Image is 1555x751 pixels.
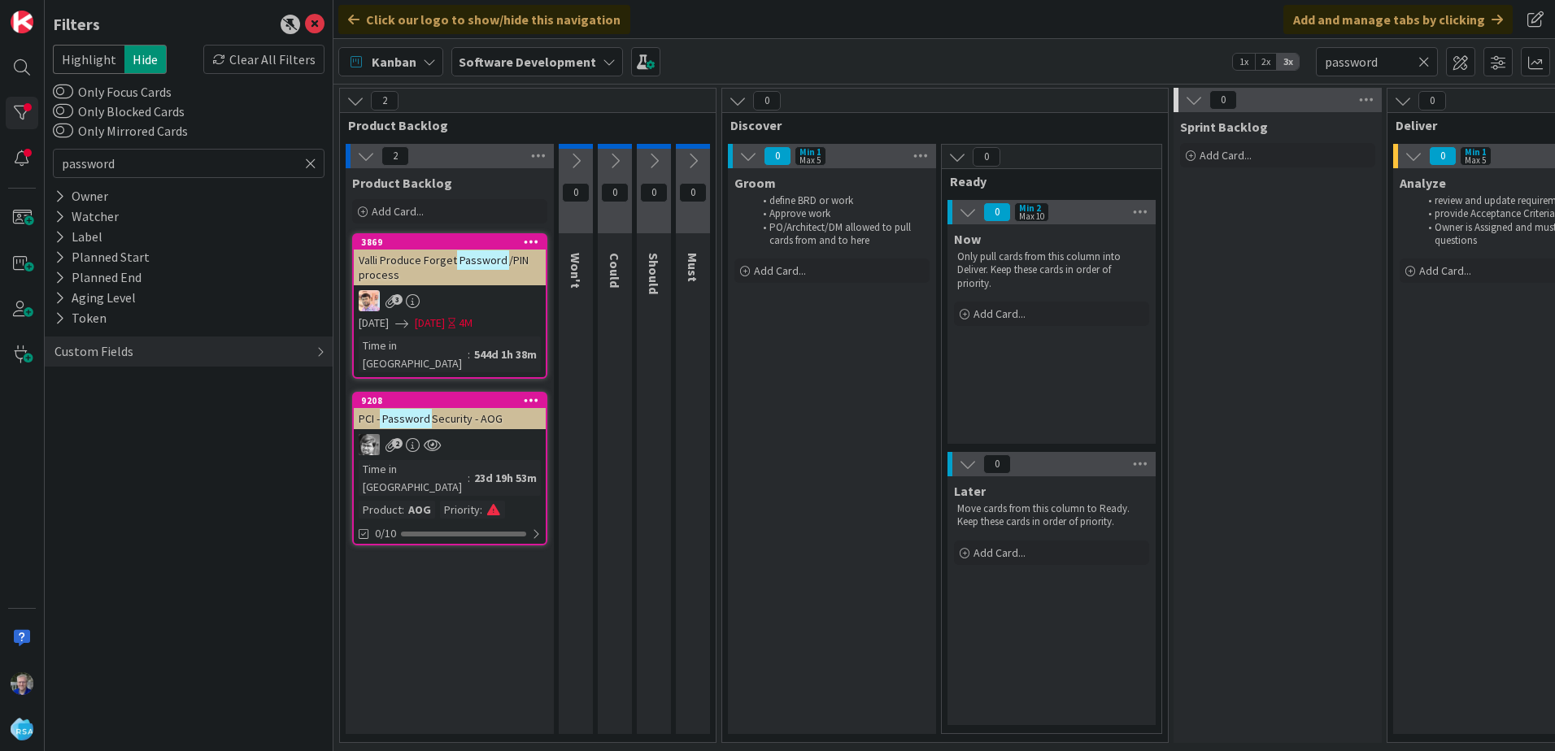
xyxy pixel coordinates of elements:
div: 9208PCI -PasswordSecurity - AOG [354,393,546,429]
div: Clear All Filters [203,45,325,74]
span: [DATE] [415,315,445,332]
div: 544d 1h 38m [470,345,541,363]
span: Add Card... [1200,148,1252,163]
div: Planned End [53,267,143,288]
span: Analyze [1400,175,1446,191]
button: Only Blocked Cards [53,103,73,119]
label: Only Focus Cards [53,82,172,102]
span: Sprint Backlog [1180,119,1268,135]
div: 3869Valli Produce ForgetPassword/PIN process [354,235,546,285]
span: 0 [1209,90,1237,110]
span: Product Backlog [352,175,452,191]
button: Only Mirrored Cards [53,123,73,139]
span: Ready [950,173,1141,189]
div: Priority [440,501,480,519]
span: 1x [1233,54,1255,70]
span: Highlight [53,45,124,74]
img: Visit kanbanzone.com [11,11,33,33]
span: 3x [1277,54,1299,70]
div: Click our logo to show/hide this navigation [338,5,630,34]
span: 0 [983,202,1011,222]
span: 0 [1418,91,1446,111]
div: Aging Level [53,288,137,308]
span: Add Card... [372,204,424,219]
div: Planned Start [53,247,151,267]
div: Max 5 [799,156,821,164]
span: Now [954,231,981,247]
span: 0 [601,183,629,202]
span: 0 [973,147,1000,167]
div: Min 1 [799,148,821,156]
div: 23d 19h 53m [470,469,541,487]
span: PCI - [359,411,380,426]
input: Quick Filter... [1316,47,1438,76]
label: Only Blocked Cards [53,102,185,121]
span: Should [646,253,662,294]
b: Software Development [459,54,596,70]
img: RS [359,290,380,311]
div: Time in [GEOGRAPHIC_DATA] [359,460,468,496]
div: Label [53,227,104,247]
img: KS [359,434,380,455]
span: : [468,345,470,363]
div: Filters [53,12,100,37]
div: Max 10 [1019,212,1044,220]
span: : [402,501,404,519]
span: 0 [753,91,781,111]
span: Add Card... [754,263,806,278]
div: Add and manage tabs by clicking [1283,5,1513,34]
div: 3869 [361,237,546,248]
div: Min 1 [1465,148,1487,156]
span: : [468,469,470,487]
span: 2x [1255,54,1277,70]
div: 3869 [354,235,546,250]
span: Valli Produce Forget [359,253,457,267]
div: Min 2 [1019,204,1041,212]
button: Only Focus Cards [53,84,73,100]
li: Approve work [754,207,927,220]
div: 4M [459,315,473,332]
span: Hide [124,45,167,74]
span: 0 [679,183,707,202]
img: avatar [11,718,33,740]
span: 0 [1429,146,1457,166]
span: Kanban [372,52,416,72]
span: 0 [640,183,668,202]
div: RS [354,290,546,311]
p: Move cards from this column to Ready. Keep these cards in order of priority. [957,502,1146,529]
span: 0/10 [375,525,396,542]
li: PO/Architect/DM allowed to pull cards from and to here [754,221,927,248]
div: Max 5 [1465,156,1486,164]
div: 9208 [361,395,546,406]
div: KS [354,434,546,455]
span: 3 [392,294,403,305]
span: 0 [983,454,1011,474]
p: Only pull cards from this column into Deliver. Keep these cards in order of priority. [957,250,1146,290]
span: Could [607,253,623,288]
span: Product Backlog [348,117,695,133]
span: Add Card... [974,545,1026,560]
div: Owner [53,186,110,206]
div: Product [359,501,402,519]
span: : [480,501,482,519]
span: Discover [730,117,1148,133]
span: Add Card... [974,306,1026,321]
span: 0 [764,146,791,166]
span: [DATE] [359,315,389,332]
span: 2 [381,146,409,166]
span: Must [685,253,701,282]
label: Only Mirrored Cards [53,121,188,141]
div: 9208 [354,393,546,408]
div: AOG [404,501,435,519]
li: define BRD or work [754,194,927,207]
span: 0 [562,183,590,202]
div: Token [53,308,108,328]
div: Watcher [53,206,120,227]
span: 2 [371,91,399,111]
div: Custom Fields [53,341,135,362]
mark: Password [457,250,509,269]
input: Quick Filter... [53,149,325,178]
div: Time in [GEOGRAPHIC_DATA] [359,336,468,372]
span: Add Card... [1419,263,1471,278]
span: Later [954,483,986,499]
